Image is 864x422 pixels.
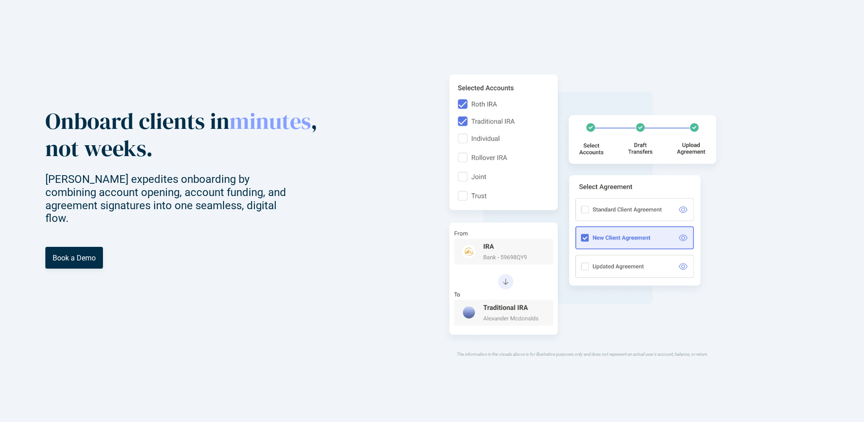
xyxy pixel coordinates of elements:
a: Book a Demo [45,247,103,269]
em: The information in the visuals above is for illustrative purposes only and does not represent an ... [457,352,708,357]
span: minutes [229,105,311,137]
p: Onboard clients in , not weeks. [45,108,323,162]
p: Book a Demo [53,254,96,262]
p: [PERSON_NAME] expedites onboarding by combining account opening, account funding, and agreement s... [45,173,302,225]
